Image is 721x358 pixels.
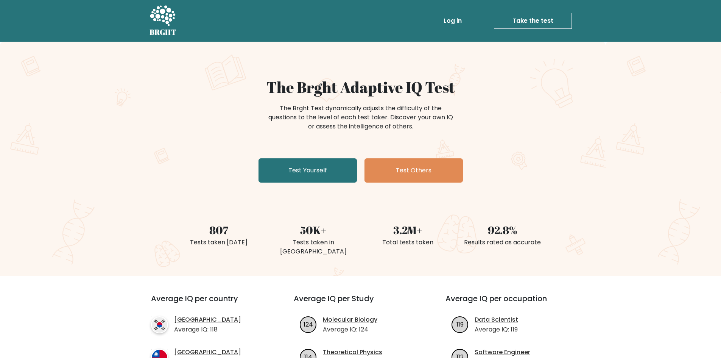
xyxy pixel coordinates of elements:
[445,294,579,312] h3: Average IQ per occupation
[294,294,427,312] h3: Average IQ per Study
[323,348,382,357] a: Theoretical Physics
[149,3,177,39] a: BRGHT
[304,320,313,328] text: 124
[475,325,518,334] p: Average IQ: 119
[176,238,262,247] div: Tests taken [DATE]
[365,238,451,247] div: Total tests taken
[475,348,530,357] a: Software Engineer
[266,104,455,131] div: The Brght Test dynamically adjusts the difficulty of the questions to the level of each test take...
[271,222,356,238] div: 50K+
[494,13,572,29] a: Take the test
[460,222,545,238] div: 92.8%
[460,238,545,247] div: Results rated as accurate
[174,325,241,334] p: Average IQ: 118
[364,158,463,183] a: Test Others
[456,320,464,328] text: 119
[149,28,177,37] h5: BRGHT
[176,78,545,96] h1: The Brght Adaptive IQ Test
[259,158,357,183] a: Test Yourself
[151,294,266,312] h3: Average IQ per country
[174,348,241,357] a: [GEOGRAPHIC_DATA]
[323,315,377,324] a: Molecular Biology
[271,238,356,256] div: Tests taken in [GEOGRAPHIC_DATA]
[176,222,262,238] div: 807
[174,315,241,324] a: [GEOGRAPHIC_DATA]
[151,316,168,333] img: country
[475,315,518,324] a: Data Scientist
[365,222,451,238] div: 3.2M+
[323,325,377,334] p: Average IQ: 124
[441,13,465,28] a: Log in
